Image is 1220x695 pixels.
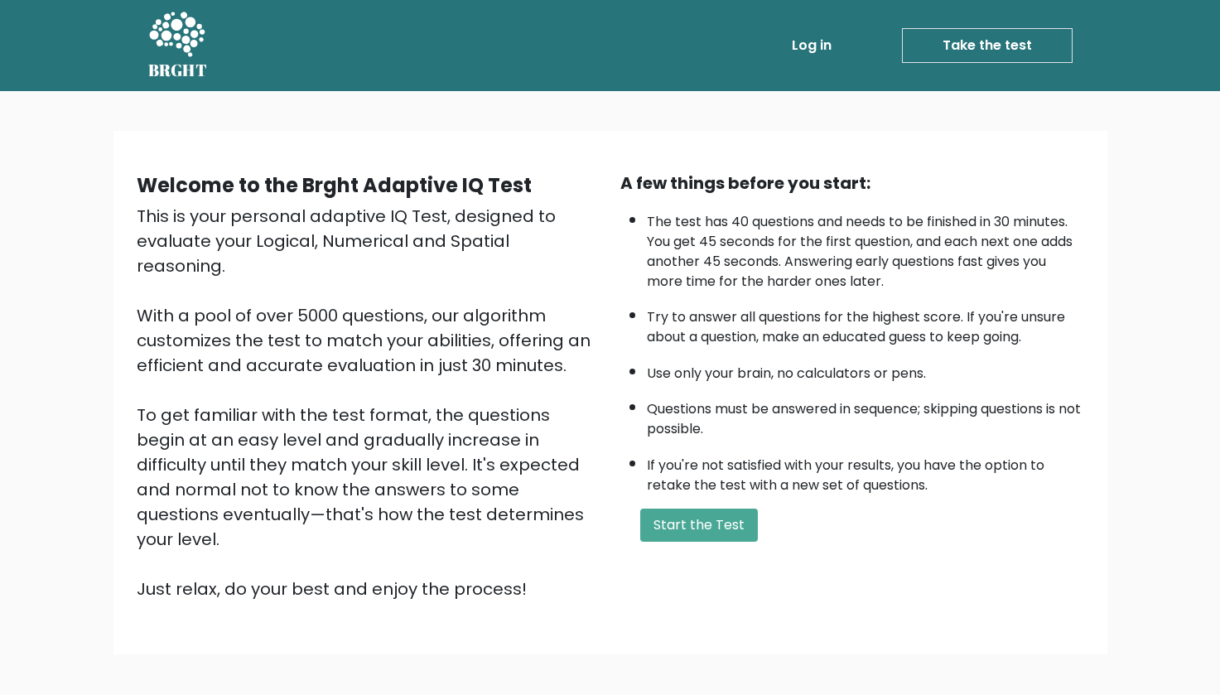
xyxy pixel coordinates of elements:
li: The test has 40 questions and needs to be finished in 30 minutes. You get 45 seconds for the firs... [647,204,1084,292]
b: Welcome to the Brght Adaptive IQ Test [137,171,532,199]
li: Use only your brain, no calculators or pens. [647,355,1084,384]
div: This is your personal adaptive IQ Test, designed to evaluate your Logical, Numerical and Spatial ... [137,204,600,601]
li: Questions must be answered in sequence; skipping questions is not possible. [647,391,1084,439]
a: BRGHT [148,7,208,84]
button: Start the Test [640,509,758,542]
li: If you're not satisfied with your results, you have the option to retake the test with a new set ... [647,447,1084,495]
h5: BRGHT [148,60,208,80]
li: Try to answer all questions for the highest score. If you're unsure about a question, make an edu... [647,299,1084,347]
a: Log in [785,29,838,62]
a: Take the test [902,28,1073,63]
div: A few things before you start: [620,171,1084,195]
